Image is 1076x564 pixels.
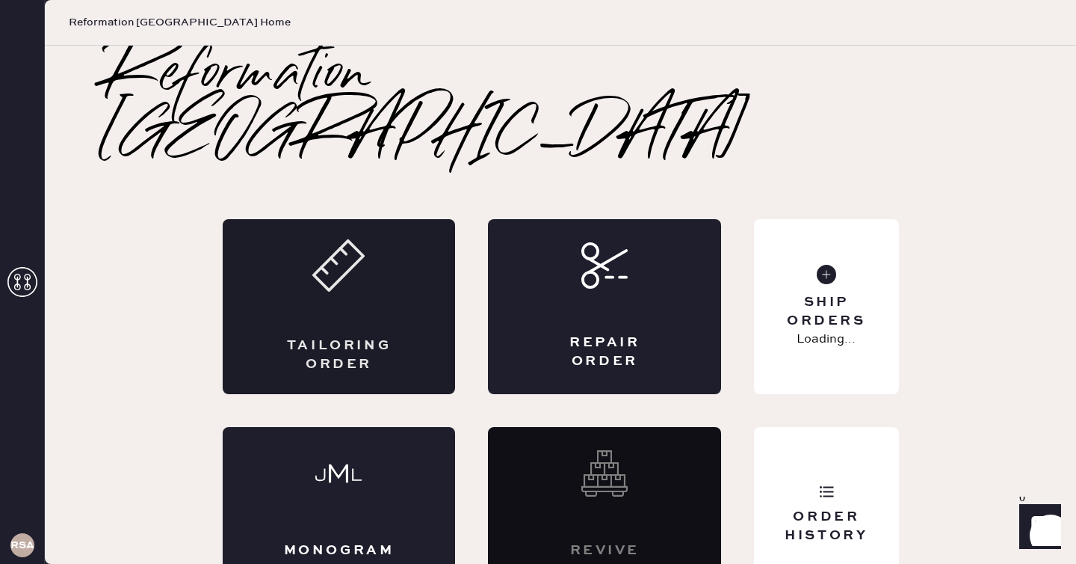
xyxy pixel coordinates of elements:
[766,293,886,331] div: Ship Orders
[766,508,886,545] div: Order History
[1005,497,1069,561] iframe: Front Chat
[797,331,856,349] p: Loading...
[548,334,661,371] div: Repair Order
[69,15,291,30] span: Reformation [GEOGRAPHIC_DATA] Home
[105,46,1016,165] h2: Reformation [GEOGRAPHIC_DATA]
[282,337,396,374] div: Tailoring Order
[10,540,34,551] h3: RSA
